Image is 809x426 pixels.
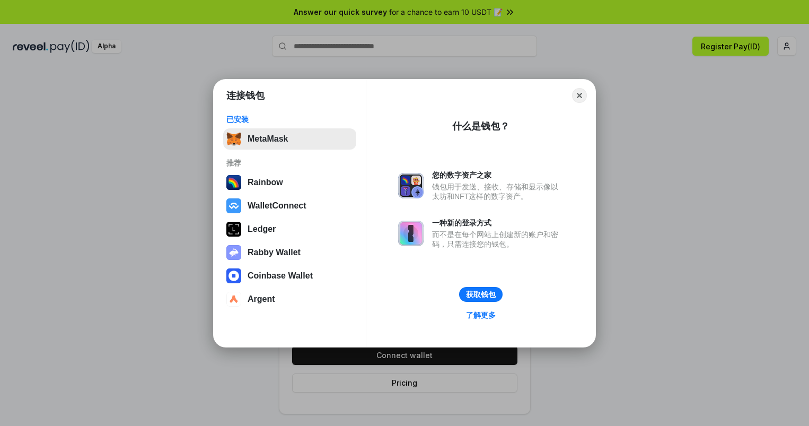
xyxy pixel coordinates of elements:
div: 而不是在每个网站上创建新的账户和密码，只需连接您的钱包。 [432,230,564,249]
button: MetaMask [223,128,356,150]
div: WalletConnect [248,201,306,211]
img: svg+xml,%3Csvg%20xmlns%3D%22http%3A%2F%2Fwww.w3.org%2F2000%2Fsvg%22%20fill%3D%22none%22%20viewBox... [226,245,241,260]
button: Coinbase Wallet [223,265,356,286]
div: 什么是钱包？ [452,120,509,133]
img: svg+xml,%3Csvg%20width%3D%2228%22%20height%3D%2228%22%20viewBox%3D%220%200%2028%2028%22%20fill%3D... [226,268,241,283]
button: Ledger [223,219,356,240]
img: svg+xml,%3Csvg%20xmlns%3D%22http%3A%2F%2Fwww.w3.org%2F2000%2Fsvg%22%20width%3D%2228%22%20height%3... [226,222,241,237]
img: svg+xml,%3Csvg%20width%3D%2228%22%20height%3D%2228%22%20viewBox%3D%220%200%2028%2028%22%20fill%3D... [226,292,241,307]
button: Rainbow [223,172,356,193]
img: svg+xml,%3Csvg%20fill%3D%22none%22%20height%3D%2233%22%20viewBox%3D%220%200%2035%2033%22%20width%... [226,132,241,146]
div: Ledger [248,224,276,234]
button: Close [572,88,587,103]
div: Argent [248,294,275,304]
div: MetaMask [248,134,288,144]
div: 您的数字资产之家 [432,170,564,180]
div: 钱包用于发送、接收、存储和显示像以太坊和NFT这样的数字资产。 [432,182,564,201]
img: svg+xml,%3Csvg%20width%3D%2228%22%20height%3D%2228%22%20viewBox%3D%220%200%2028%2028%22%20fill%3D... [226,198,241,213]
img: svg+xml,%3Csvg%20xmlns%3D%22http%3A%2F%2Fwww.w3.org%2F2000%2Fsvg%22%20fill%3D%22none%22%20viewBox... [398,173,424,198]
div: Rainbow [248,178,283,187]
div: 了解更多 [466,310,496,320]
div: 一种新的登录方式 [432,218,564,228]
img: svg+xml,%3Csvg%20xmlns%3D%22http%3A%2F%2Fwww.w3.org%2F2000%2Fsvg%22%20fill%3D%22none%22%20viewBox... [398,221,424,246]
div: 获取钱包 [466,290,496,299]
button: Argent [223,289,356,310]
a: 了解更多 [460,308,502,322]
div: Rabby Wallet [248,248,301,257]
h1: 连接钱包 [226,89,265,102]
button: WalletConnect [223,195,356,216]
img: svg+xml,%3Csvg%20width%3D%22120%22%20height%3D%22120%22%20viewBox%3D%220%200%20120%20120%22%20fil... [226,175,241,190]
div: 已安装 [226,115,353,124]
button: 获取钱包 [459,287,503,302]
div: 推荐 [226,158,353,168]
button: Rabby Wallet [223,242,356,263]
div: Coinbase Wallet [248,271,313,281]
